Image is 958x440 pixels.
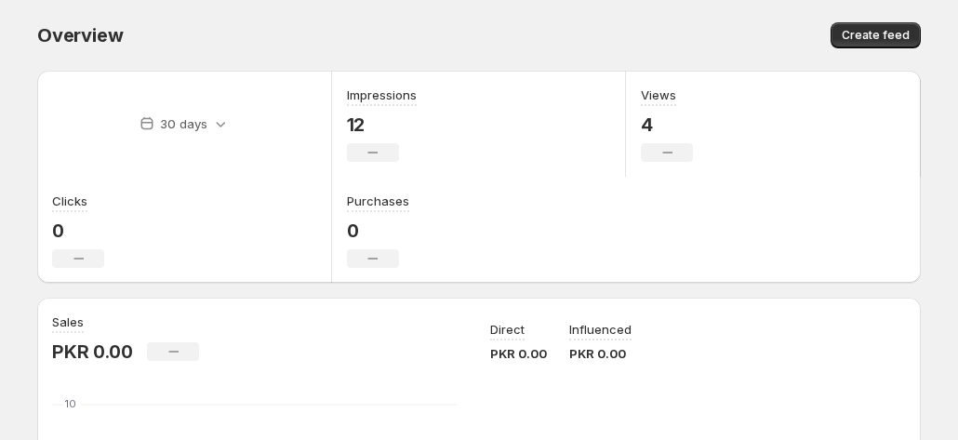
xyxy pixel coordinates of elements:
[490,320,525,339] p: Direct
[347,192,409,210] h3: Purchases
[490,344,547,363] p: PKR 0.00
[37,24,123,47] span: Overview
[52,340,132,363] p: PKR 0.00
[347,86,417,104] h3: Impressions
[347,220,409,242] p: 0
[160,114,207,133] p: 30 days
[831,22,921,48] button: Create feed
[569,320,632,339] p: Influenced
[52,220,104,242] p: 0
[65,397,76,410] text: 10
[569,344,632,363] p: PKR 0.00
[641,113,693,136] p: 4
[842,28,910,43] span: Create feed
[52,313,84,331] h3: Sales
[52,192,87,210] h3: Clicks
[641,86,676,104] h3: Views
[347,113,417,136] p: 12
